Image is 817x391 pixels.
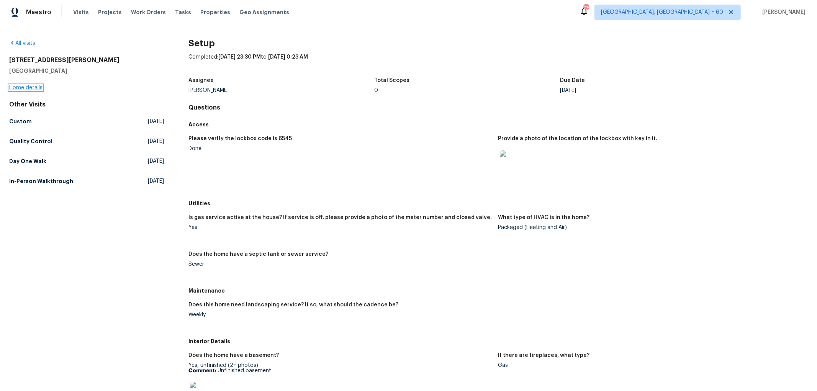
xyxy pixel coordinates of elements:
[9,56,164,64] h2: [STREET_ADDRESS][PERSON_NAME]
[188,136,292,141] h5: Please verify the lockbox code is 6545
[9,177,73,185] h5: In-Person Walkthrough
[188,353,279,358] h5: Does the home have a basement?
[218,54,261,60] span: [DATE] 23:30 PM
[9,118,32,125] h5: Custom
[9,85,43,90] a: Home details
[148,177,164,185] span: [DATE]
[759,8,806,16] span: [PERSON_NAME]
[188,215,492,220] h5: Is gas service active at the house? If service is off, please provide a photo of the meter number...
[9,101,164,108] div: Other Visits
[188,146,492,151] div: Done
[560,78,585,83] h5: Due Date
[239,8,289,16] span: Geo Assignments
[188,200,808,207] h5: Utilities
[498,215,590,220] h5: What type of HVAC is in the home?
[148,118,164,125] span: [DATE]
[188,337,808,345] h5: Interior Details
[498,363,802,368] div: Gas
[73,8,89,16] span: Visits
[9,154,164,168] a: Day One Walk[DATE]
[9,41,35,46] a: All visits
[9,174,164,188] a: In-Person Walkthrough[DATE]
[374,88,560,93] div: 0
[98,8,122,16] span: Projects
[9,137,52,145] h5: Quality Control
[583,5,589,12] div: 772
[268,54,308,60] span: [DATE] 0:23 AM
[498,136,658,141] h5: Provide a photo of the location of the lockbox with key in it.
[498,353,590,358] h5: If there are fireplaces, what type?
[188,368,492,373] p: Unfinished basement
[9,67,164,75] h5: [GEOGRAPHIC_DATA]
[188,121,808,128] h5: Access
[188,302,398,308] h5: Does this home need landscaping service? If so, what should the cadence be?
[188,262,492,267] div: Sewer
[601,8,723,16] span: [GEOGRAPHIC_DATA], [GEOGRAPHIC_DATA] + 60
[175,10,191,15] span: Tasks
[498,225,802,230] div: Packaged (Heating and Air)
[560,88,746,93] div: [DATE]
[200,8,230,16] span: Properties
[9,134,164,148] a: Quality Control[DATE]
[188,88,374,93] div: [PERSON_NAME]
[188,39,808,47] h2: Setup
[188,368,216,373] b: Comment:
[26,8,51,16] span: Maestro
[188,252,328,257] h5: Does the home have a septic tank or sewer service?
[148,137,164,145] span: [DATE]
[188,312,492,317] div: Weekly
[188,225,492,230] div: Yes
[131,8,166,16] span: Work Orders
[9,115,164,128] a: Custom[DATE]
[188,78,214,83] h5: Assignee
[9,157,46,165] h5: Day One Walk
[374,78,409,83] h5: Total Scopes
[148,157,164,165] span: [DATE]
[188,104,808,111] h4: Questions
[188,287,808,294] h5: Maintenance
[188,53,808,73] div: Completed: to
